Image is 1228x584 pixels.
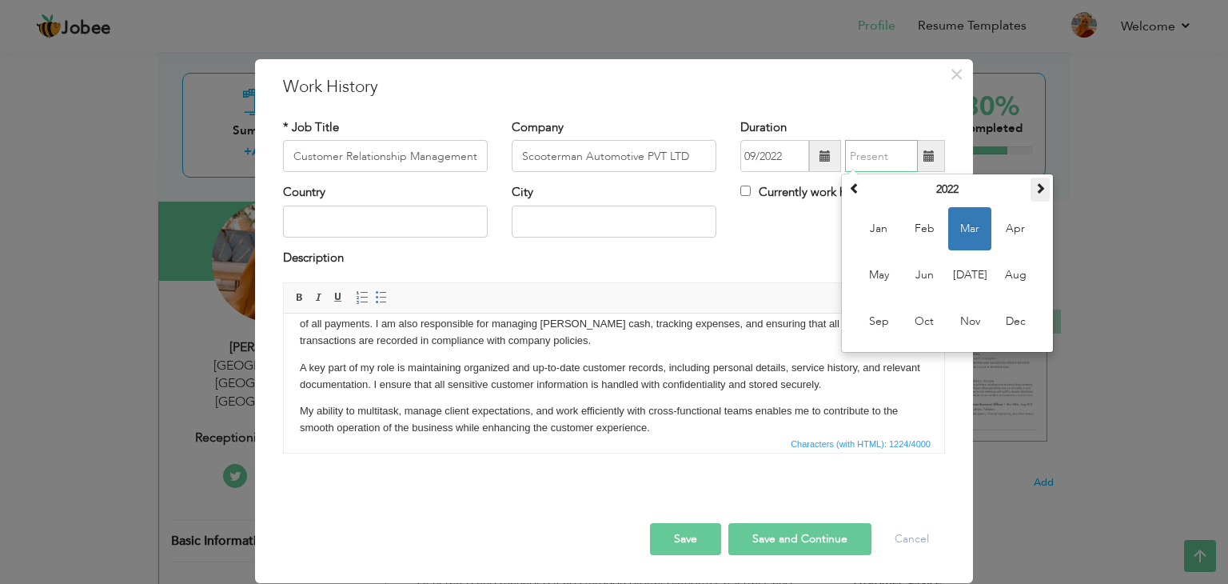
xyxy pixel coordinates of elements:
input: Present [845,140,918,172]
label: City [512,184,533,201]
label: Description [283,250,344,266]
label: Duration [740,119,787,136]
a: Bold [291,289,309,306]
button: Save and Continue [728,523,871,555]
p: My ability to multitask, manage client expectations, and work efficiently with cross-functional t... [16,90,644,123]
label: Currently work here [740,184,863,201]
input: Currently work here [740,186,751,196]
span: [DATE] [948,254,991,297]
span: Jan [857,207,900,250]
span: Jun [903,254,946,297]
button: Save [650,523,721,555]
span: May [857,254,900,297]
a: Underline [329,289,347,306]
label: Company [512,119,564,136]
th: Select Year [864,178,1031,202]
button: Close [943,62,969,87]
input: From [740,140,809,172]
h3: Work History [283,75,945,99]
span: Previous Year [849,182,860,194]
label: Country [283,184,325,201]
span: × [950,60,963,89]
a: Italic [310,289,328,306]
span: Aug [994,254,1037,297]
span: Oct [903,300,946,343]
button: Cancel [879,523,945,555]
span: Feb [903,207,946,250]
span: Nov [948,300,991,343]
a: Insert/Remove Numbered List [353,289,371,306]
span: Characters (with HTML): 1224/4000 [787,437,934,451]
span: Sep [857,300,900,343]
label: * Job Title [283,119,339,136]
span: Mar [948,207,991,250]
span: Dec [994,300,1037,343]
a: Insert/Remove Bulleted List [373,289,390,306]
iframe: Rich Text Editor, workEditor [284,314,944,434]
div: Statistics [787,437,935,451]
p: A key part of my role is maintaining organized and up-to-date customer records, including persona... [16,46,644,80]
span: Next Year [1035,182,1046,194]
span: Apr [994,207,1037,250]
